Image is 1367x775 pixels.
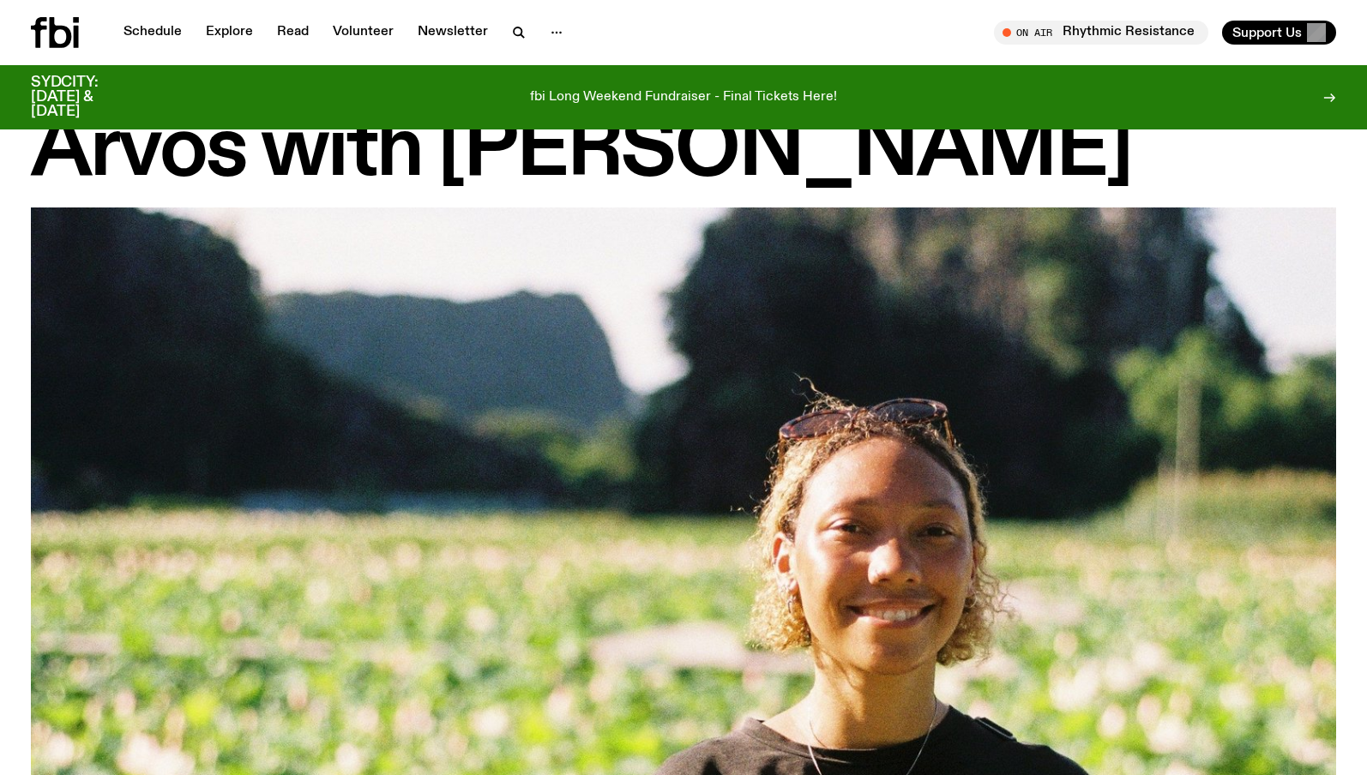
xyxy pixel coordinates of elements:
[196,21,263,45] a: Explore
[1222,21,1336,45] button: Support Us
[322,21,404,45] a: Volunteer
[1232,25,1302,40] span: Support Us
[407,21,498,45] a: Newsletter
[113,21,192,45] a: Schedule
[267,21,319,45] a: Read
[530,90,837,105] p: fbi Long Weekend Fundraiser - Final Tickets Here!
[994,21,1208,45] button: On AirRhythmic Resistance
[31,75,141,119] h3: SYDCITY: [DATE] & [DATE]
[31,113,1336,190] h1: Arvos with [PERSON_NAME]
